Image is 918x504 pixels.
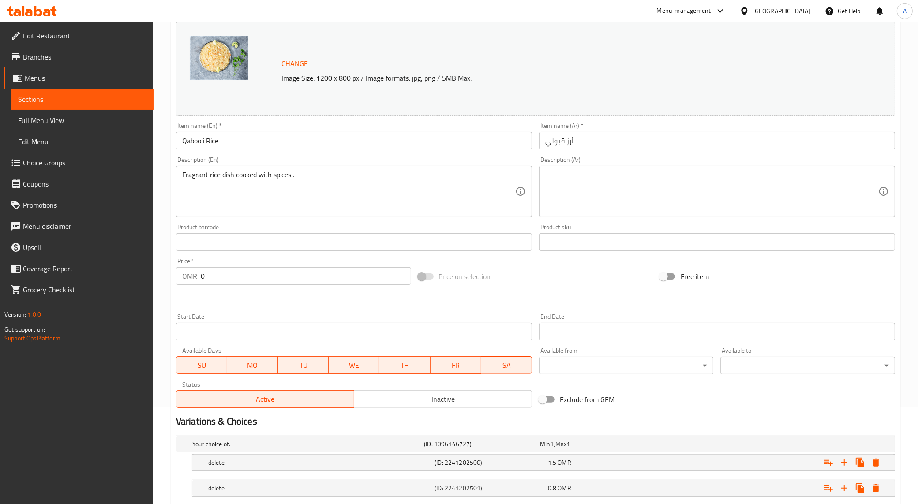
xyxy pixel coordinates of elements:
[23,221,146,231] span: Menu disclaimer
[182,171,515,213] textarea: Fragrant rice dish cooked with spices .
[548,482,556,494] span: 0.8
[182,271,197,281] p: OMR
[18,94,146,105] span: Sections
[903,6,907,16] span: A
[852,455,868,470] button: Clone new choice
[332,359,376,372] span: WE
[23,263,146,274] span: Coverage Report
[548,457,556,468] span: 1.5
[11,131,154,152] a: Edit Menu
[358,393,528,406] span: Inactive
[190,36,248,80] img: kabulirice_Shaji-31_637482167439863227.jpg
[11,89,154,110] a: Sections
[354,390,532,408] button: Inactive
[281,359,325,372] span: TU
[435,484,544,493] h5: (ID: 2241202501)
[540,438,550,450] span: Min
[278,356,329,374] button: TU
[555,438,566,450] span: Max
[558,482,571,494] span: OMR
[539,132,895,149] input: Enter name Ar
[4,46,154,67] a: Branches
[4,309,26,320] span: Version:
[176,233,532,251] input: Please enter product barcode
[278,73,797,83] p: Image Size: 1200 x 800 px / Image formats: jpg, png / 5MB Max.
[431,356,481,374] button: FR
[558,457,571,468] span: OMR
[208,458,431,467] h5: delete
[836,480,852,496] button: Add new choice
[23,242,146,253] span: Upsell
[821,455,836,470] button: Add choice group
[208,484,431,493] h5: delete
[434,359,478,372] span: FR
[539,233,895,251] input: Please enter product sku
[180,393,351,406] span: Active
[11,110,154,131] a: Full Menu View
[540,440,652,448] div: ,
[25,73,146,83] span: Menus
[176,436,895,452] div: Expand
[27,309,41,320] span: 1.0.0
[821,480,836,496] button: Add choice group
[4,324,45,335] span: Get support on:
[566,438,570,450] span: 1
[176,356,227,374] button: SU
[192,480,895,496] div: Expand
[539,357,714,374] div: ​
[4,152,154,173] a: Choice Groups
[278,55,311,73] button: Change
[657,6,711,16] div: Menu-management
[4,332,60,344] a: Support.OpsPlatform
[481,356,532,374] button: SA
[18,115,146,126] span: Full Menu View
[176,132,532,149] input: Enter name En
[23,30,146,41] span: Edit Restaurant
[4,237,154,258] a: Upsell
[192,455,895,470] div: Expand
[231,359,274,372] span: MO
[227,356,278,374] button: MO
[23,52,146,62] span: Branches
[4,25,154,46] a: Edit Restaurant
[439,271,491,282] span: Price on selection
[560,394,614,405] span: Exclude from GEM
[23,200,146,210] span: Promotions
[435,458,544,467] h5: (ID: 2241202500)
[4,258,154,279] a: Coverage Report
[868,480,884,496] button: Delete delete
[329,356,379,374] button: WE
[18,136,146,147] span: Edit Menu
[852,480,868,496] button: Clone new choice
[180,359,224,372] span: SU
[23,179,146,189] span: Coupons
[192,440,420,448] h5: Your choice of:
[379,356,430,374] button: TH
[383,359,427,372] span: TH
[868,455,884,470] button: Delete delete
[836,455,852,470] button: Add new choice
[23,157,146,168] span: Choice Groups
[23,284,146,295] span: Grocery Checklist
[201,267,411,285] input: Please enter price
[753,6,811,16] div: [GEOGRAPHIC_DATA]
[4,67,154,89] a: Menus
[424,440,536,448] h5: (ID: 1096146727)
[720,357,895,374] div: ​
[4,173,154,194] a: Coupons
[550,438,554,450] span: 1
[681,271,709,282] span: Free item
[176,390,354,408] button: Active
[176,415,895,428] h2: Variations & Choices
[4,194,154,216] a: Promotions
[485,359,528,372] span: SA
[281,57,308,70] span: Change
[4,279,154,300] a: Grocery Checklist
[4,216,154,237] a: Menu disclaimer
